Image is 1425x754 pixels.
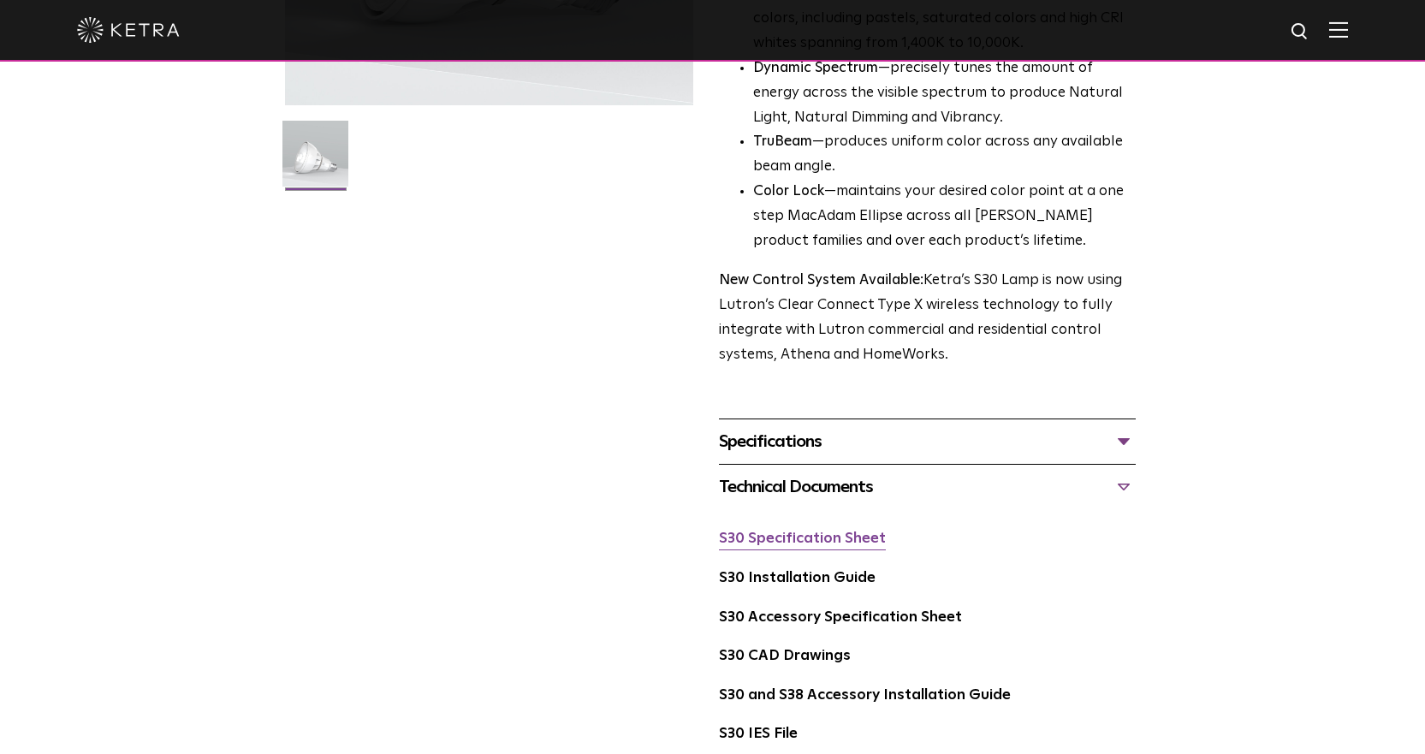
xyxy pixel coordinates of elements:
[753,130,1136,180] li: —produces uniform color across any available beam angle.
[1290,21,1311,43] img: search icon
[282,121,348,199] img: S30-Lamp-Edison-2021-Web-Square
[719,531,886,546] a: S30 Specification Sheet
[719,649,851,663] a: S30 CAD Drawings
[719,473,1136,501] div: Technical Documents
[719,727,798,741] a: S30 IES File
[719,688,1011,703] a: S30 and S38 Accessory Installation Guide
[1329,21,1348,38] img: Hamburger%20Nav.svg
[719,269,1136,368] p: Ketra’s S30 Lamp is now using Lutron’s Clear Connect Type X wireless technology to fully integrat...
[77,17,180,43] img: ketra-logo-2019-white
[719,610,962,625] a: S30 Accessory Specification Sheet
[753,180,1136,254] li: —maintains your desired color point at a one step MacAdam Ellipse across all [PERSON_NAME] produc...
[753,61,878,75] strong: Dynamic Spectrum
[753,134,812,149] strong: TruBeam
[719,428,1136,455] div: Specifications
[753,184,824,199] strong: Color Lock
[753,56,1136,131] li: —precisely tunes the amount of energy across the visible spectrum to produce Natural Light, Natur...
[719,571,876,585] a: S30 Installation Guide
[719,273,923,288] strong: New Control System Available:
